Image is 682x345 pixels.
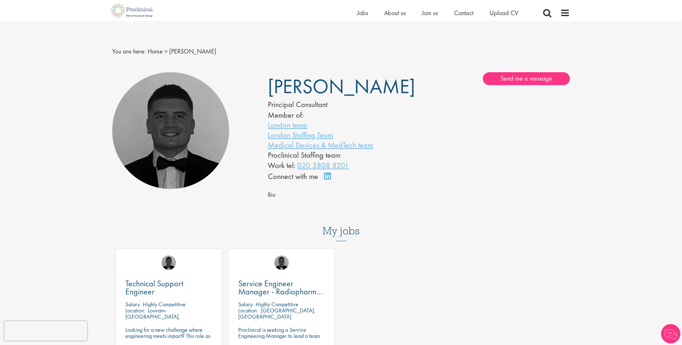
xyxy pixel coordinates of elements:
span: Service Engineer Manager - Radiopharma Solutions [238,278,323,305]
a: 020 3808 8201 [297,160,349,170]
span: [PERSON_NAME] [169,47,216,55]
a: About us [384,9,406,17]
a: Join us [422,9,438,17]
label: Member of: [268,110,304,120]
img: Tom Stables [161,255,176,270]
a: Upload CV [490,9,518,17]
span: Bio [268,191,276,199]
span: Salary [125,301,140,308]
a: London Staffing Team [268,130,333,140]
span: [PERSON_NAME] [268,74,415,99]
p: Louvain-[GEOGRAPHIC_DATA], [GEOGRAPHIC_DATA] [125,307,180,326]
a: Service Engineer Manager - Radiopharma Solutions [238,280,325,296]
a: Technical Support Engineer [125,280,212,296]
span: Technical Support Engineer [125,278,183,297]
iframe: reCAPTCHA [5,321,87,340]
span: You are here: [112,47,146,55]
a: Contact [454,9,473,17]
span: > [164,47,168,55]
a: Medical Devices & MedTech team [268,140,373,150]
li: Proclinical Staffing team [268,150,399,160]
span: Work tel: [268,160,295,170]
img: Chatbot [661,324,680,343]
h3: My jobs [112,225,570,236]
span: Location: [125,307,145,314]
span: Location: [238,307,258,314]
p: Highly Competitive [256,301,298,308]
p: Highly Competitive [143,301,186,308]
a: Send me a message [483,72,570,85]
div: Principal Consultant [268,99,399,110]
a: London team [268,120,307,130]
a: breadcrumb link [148,47,163,55]
img: Tom Stables [274,255,289,270]
p: [GEOGRAPHIC_DATA], [GEOGRAPHIC_DATA] [238,307,316,320]
a: Jobs [357,9,368,17]
img: Tom Stables [112,72,229,189]
span: Salary [238,301,253,308]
